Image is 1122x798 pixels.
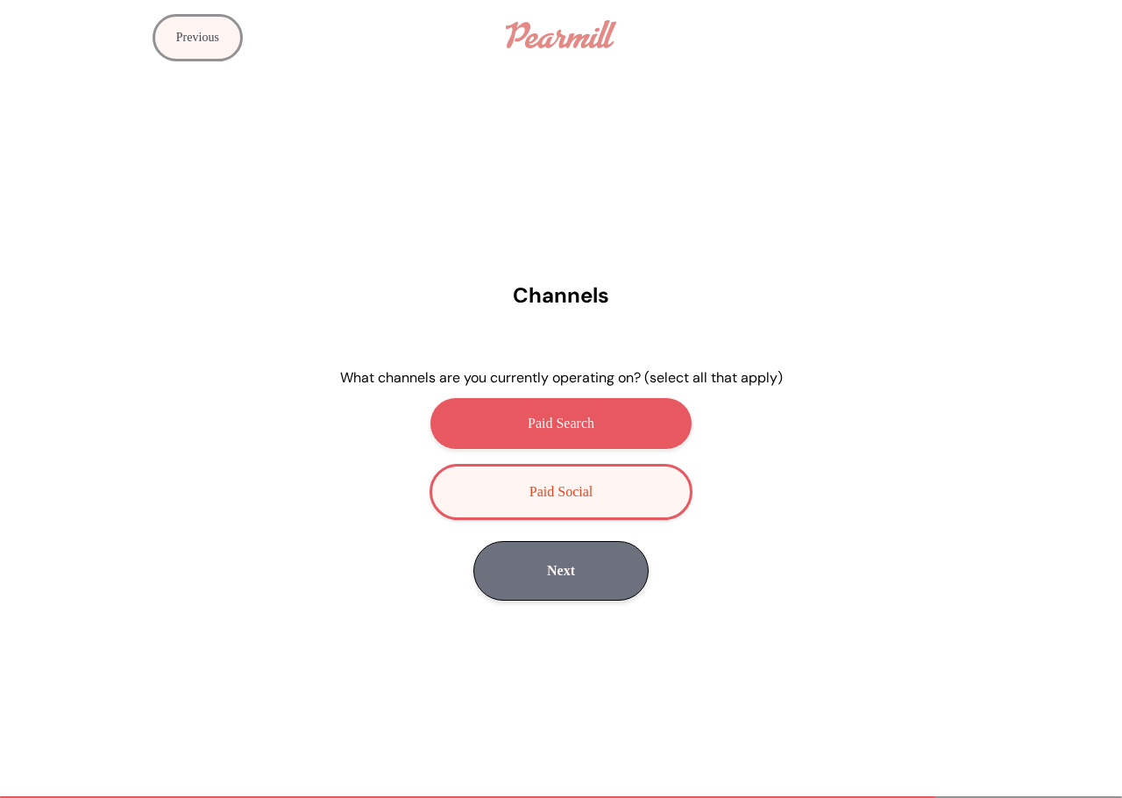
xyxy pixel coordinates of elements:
button: Paid Social [430,464,692,520]
h2: Channels [513,281,609,309]
button: Previous [153,14,243,61]
button: Next [473,541,649,601]
p: Paid Social [529,484,593,500]
button: Paid Search [430,397,692,450]
p: Paid Search [528,416,594,431]
a: Logo [497,11,624,57]
p: What channels are you currently operating on? (select all that apply) [340,368,783,387]
img: Logo [506,20,615,48]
